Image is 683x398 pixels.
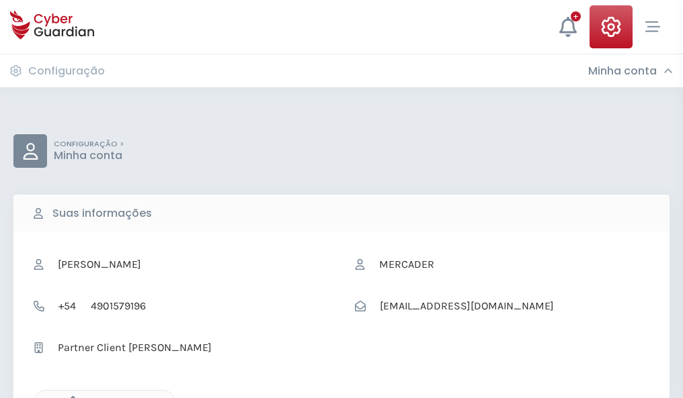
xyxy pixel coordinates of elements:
span: +54 [51,293,83,319]
p: CONFIGURAÇÃO > [54,140,124,149]
p: Minha conta [54,149,124,162]
div: Minha conta [588,64,673,78]
input: Telefone [83,293,328,319]
div: + [571,11,581,21]
h3: Configuração [28,64,105,78]
b: Suas informações [52,205,152,221]
h3: Minha conta [588,64,657,78]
